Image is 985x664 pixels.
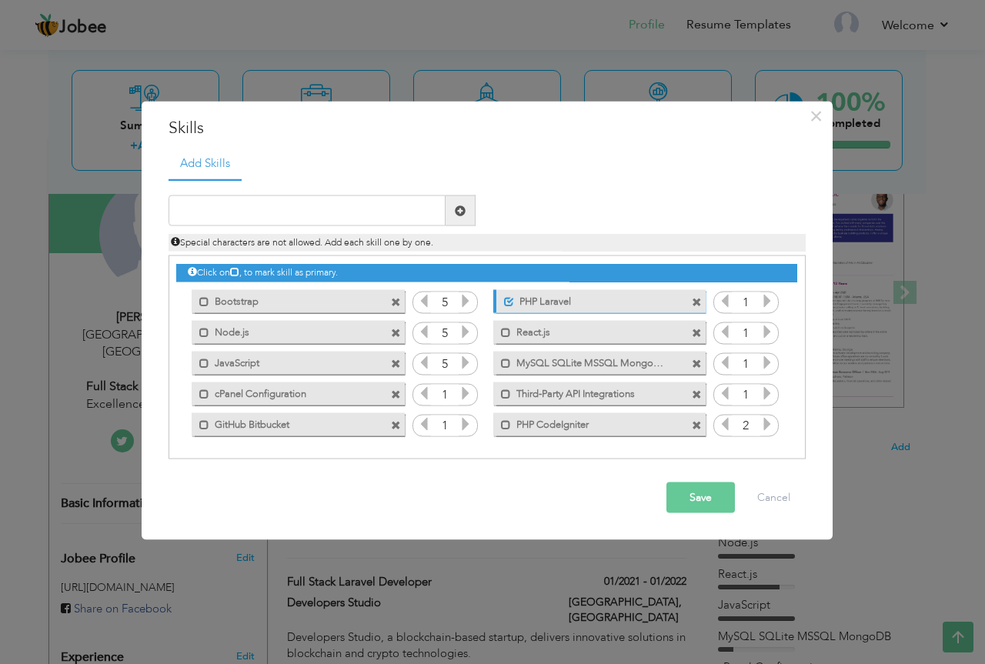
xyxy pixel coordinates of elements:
[209,412,365,432] label: GitHub Bitbucket
[666,482,735,513] button: Save
[804,103,829,128] button: Close
[511,412,666,432] label: PHP CodeIgniter
[511,351,666,370] label: MySQL SQLite MSSQL MongoDB
[742,482,806,513] button: Cancel
[209,382,365,401] label: cPanel Configuration
[169,147,242,181] a: Add Skills
[209,289,365,309] label: Bootstrap
[169,116,806,139] h3: Skills
[511,320,666,339] label: React.js
[511,382,666,401] label: Third-Party API Integrations
[209,320,365,339] label: Node.js
[171,236,433,249] span: Special characters are not allowed. Add each skill one by one.
[209,351,365,370] label: JavaScript
[810,102,823,129] span: ×
[514,289,667,309] label: PHP Laravel
[176,264,796,282] div: Click on , to mark skill as primary.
